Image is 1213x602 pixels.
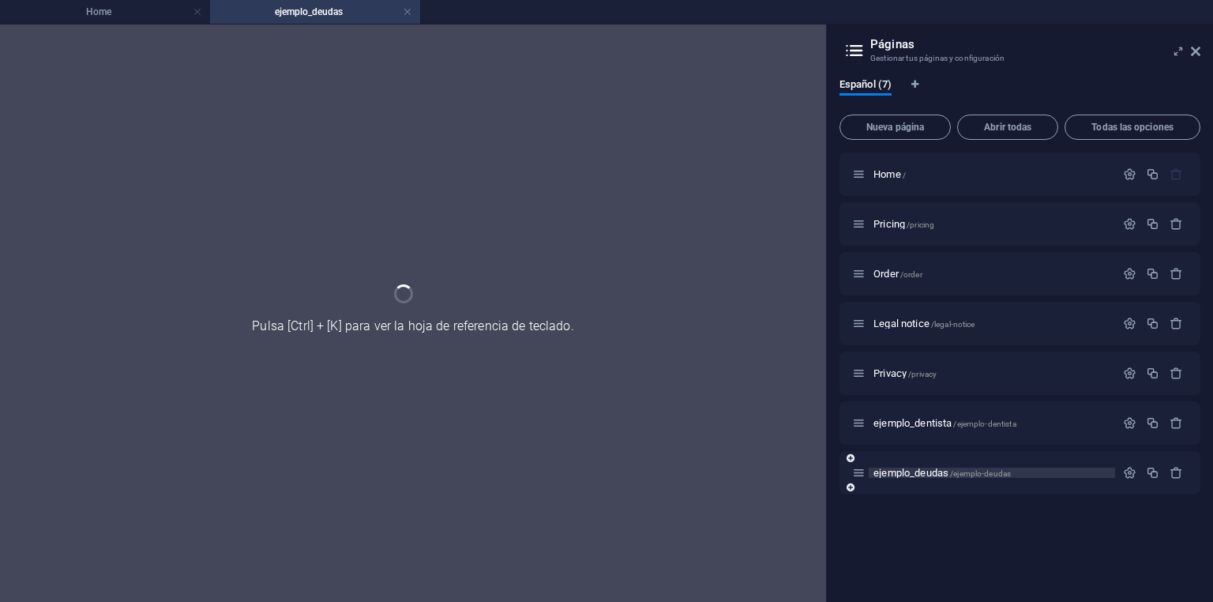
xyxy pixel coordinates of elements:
span: /legal-notice [931,320,975,329]
span: ejemplo_deudas [873,467,1011,479]
button: Abrir todas [957,115,1058,140]
div: Eliminar [1170,416,1183,430]
span: Todas las opciones [1072,122,1193,132]
div: Configuración [1123,317,1136,330]
div: Legal notice/legal-notice [869,318,1115,329]
span: /order [900,270,922,279]
div: Home/ [869,169,1115,179]
div: Order/order [869,269,1115,279]
span: Haz clic para abrir la página [873,218,934,230]
div: Duplicar [1146,167,1159,181]
span: Español (7) [839,75,892,97]
div: Configuración [1123,367,1136,380]
div: Duplicar [1146,416,1159,430]
span: ejemplo_dentista [873,417,1016,429]
span: /ejemplo-dentista [953,420,1016,428]
div: Configuración [1123,466,1136,480]
button: Todas las opciones [1065,115,1200,140]
h4: ejemplo_deudas [210,3,420,21]
div: Pricing/pricing [869,219,1115,229]
div: Pestañas de idiomas [839,78,1200,108]
div: Configuración [1123,217,1136,231]
span: Haz clic para abrir la página [873,268,922,280]
span: / [903,171,906,179]
div: La página principal no puede eliminarse [1170,167,1183,181]
div: Duplicar [1146,217,1159,231]
h3: Gestionar tus páginas y configuración [870,51,1169,66]
button: Nueva página [839,115,951,140]
div: Configuración [1123,267,1136,280]
span: Haz clic para abrir la página [873,168,906,180]
div: Eliminar [1170,367,1183,380]
span: Haz clic para abrir la página [873,318,975,329]
div: Eliminar [1170,217,1183,231]
div: Eliminar [1170,466,1183,480]
div: ejemplo_deudas/ejemplo-deudas [869,468,1115,478]
span: Nueva página [847,122,944,132]
div: Duplicar [1146,317,1159,330]
div: Configuración [1123,167,1136,181]
span: /privacy [908,370,937,378]
div: Duplicar [1146,367,1159,380]
div: Privacy/privacy [869,368,1115,378]
div: ejemplo_dentista/ejemplo-dentista [869,418,1115,428]
span: Haz clic para abrir la página [873,367,937,379]
span: Abrir todas [964,122,1051,132]
div: Duplicar [1146,267,1159,280]
span: /ejemplo-deudas [950,469,1011,478]
h2: Páginas [870,37,1200,51]
div: Duplicar [1146,466,1159,480]
div: Configuración [1123,416,1136,430]
div: Eliminar [1170,317,1183,330]
div: Eliminar [1170,267,1183,280]
span: /pricing [907,220,934,229]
